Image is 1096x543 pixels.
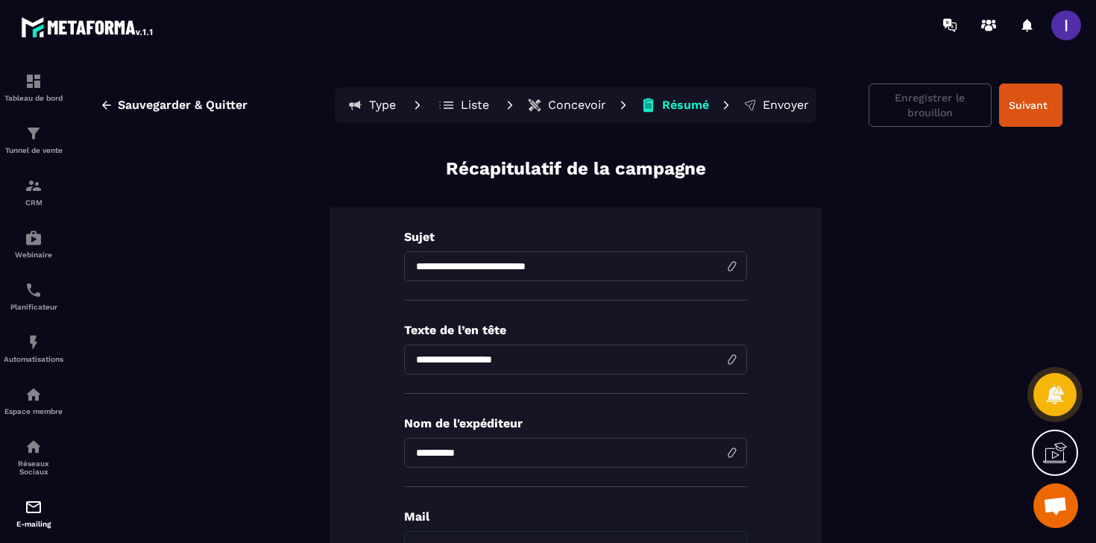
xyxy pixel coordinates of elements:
[21,13,155,40] img: logo
[25,386,42,404] img: automations
[4,427,63,487] a: social-networksocial-networkRéseaux Sociaux
[1033,483,1078,528] a: Ouvrir le chat
[25,72,42,90] img: formation
[4,113,63,166] a: formationformationTunnel de vente
[404,323,747,337] p: Texte de l’en tête
[548,98,606,113] p: Concevoir
[4,251,63,259] p: Webinaire
[446,157,706,181] p: Récapitulatif de la campagne
[4,322,63,374] a: automationsautomationsAutomatisations
[4,218,63,270] a: automationsautomationsWebinaire
[4,355,63,363] p: Automatisations
[4,487,63,539] a: emailemailE-mailing
[662,98,709,113] p: Résumé
[430,90,497,120] button: Liste
[739,90,813,120] button: Envoyer
[25,177,42,195] img: formation
[4,166,63,218] a: formationformationCRM
[4,407,63,415] p: Espace membre
[4,61,63,113] a: formationformationTableau de bord
[4,198,63,207] p: CRM
[461,98,489,113] p: Liste
[4,374,63,427] a: automationsautomationsEspace membre
[4,459,63,476] p: Réseaux Sociaux
[25,229,42,247] img: automations
[763,98,809,113] p: Envoyer
[404,509,747,524] p: Mail
[25,333,42,351] img: automations
[369,98,396,113] p: Type
[4,303,63,311] p: Planificateur
[25,438,42,456] img: social-network
[4,270,63,322] a: schedulerschedulerPlanificateur
[89,92,259,119] button: Sauvegarder & Quitter
[999,84,1062,127] button: Suivant
[404,416,747,430] p: Nom de l'expéditeur
[4,146,63,154] p: Tunnel de vente
[523,90,611,120] button: Concevoir
[4,94,63,102] p: Tableau de bord
[25,281,42,299] img: scheduler
[404,230,747,244] p: Sujet
[25,498,42,516] img: email
[636,90,714,120] button: Résumé
[25,125,42,142] img: formation
[4,520,63,528] p: E-mailing
[338,90,405,120] button: Type
[118,98,248,113] span: Sauvegarder & Quitter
